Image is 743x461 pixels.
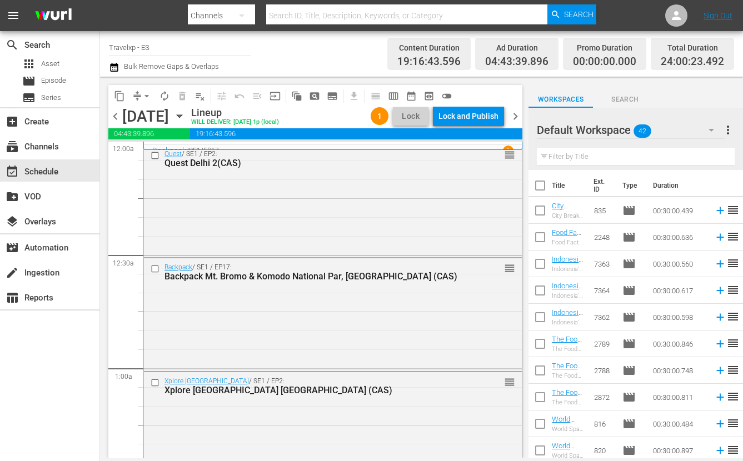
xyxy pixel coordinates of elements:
div: Lineup [191,107,279,119]
div: WILL DELIVER: [DATE] 1p (local) [191,119,279,126]
div: Food Fact Fun [GEOGRAPHIC_DATA], [GEOGRAPHIC_DATA] [552,239,585,246]
div: The Food Guide [GEOGRAPHIC_DATA], [GEOGRAPHIC_DATA] [552,399,585,406]
span: reorder [726,257,740,270]
th: Duration [646,170,713,201]
td: 2788 [590,357,618,384]
span: reorder [504,262,515,274]
span: Copy Lineup [111,87,128,105]
span: Bulk Remove Gaps & Overlaps [122,62,219,71]
span: Create Series Block [323,87,341,105]
a: Food Fact Fun [GEOGRAPHIC_DATA], [GEOGRAPHIC_DATA] (PT) [552,228,584,295]
span: more_vert [721,123,735,137]
p: / [186,147,189,154]
div: Content Duration [397,40,461,56]
div: [DATE] [122,107,169,126]
div: City Breaks [GEOGRAPHIC_DATA] [552,212,585,219]
span: content_copy [114,91,125,102]
td: 2872 [590,384,618,410]
a: Indonesia's Romantic Getaway, Labuan Bajo (PT) [552,255,584,305]
span: reorder [726,417,740,430]
div: Indonesia's Romantic Getaway [GEOGRAPHIC_DATA], [GEOGRAPHIC_DATA] [552,319,585,326]
span: Ingestion [6,266,19,279]
span: reorder [726,363,740,377]
span: autorenew_outlined [159,91,170,102]
td: 835 [590,197,618,224]
span: Search [6,38,19,52]
span: subscriptions [6,140,19,153]
span: 00:00:00.000 [573,56,636,68]
span: Remove Gaps & Overlaps [128,87,156,105]
span: Search [593,94,657,106]
svg: Add to Schedule [714,204,726,217]
span: reorder [726,230,740,243]
td: 00:30:00.560 [649,250,710,277]
span: reorder [504,149,515,161]
button: reorder [504,262,515,273]
span: subtitles_outlined [327,91,338,102]
td: 2789 [590,330,618,357]
svg: Add to Schedule [714,338,726,350]
span: Episode [41,75,66,86]
span: preview_outlined [423,91,435,102]
a: Indonesia's Romantic Getaway, Borobudur (PT) [552,282,584,332]
p: SE1 / [189,147,203,154]
span: input [270,91,281,102]
div: Indonesia's Romantic Getaway Labuan Bajo, [GEOGRAPHIC_DATA] [552,265,585,273]
span: pageview_outlined [309,91,320,102]
td: 00:30:00.598 [649,304,710,330]
a: The Food Guide [GEOGRAPHIC_DATA], [GEOGRAPHIC_DATA] (PT) [552,362,584,428]
td: 00:30:00.846 [649,330,710,357]
svg: Add to Schedule [714,364,726,377]
p: 1 [506,147,510,154]
span: Overlays [6,215,19,228]
span: Schedule [6,165,19,178]
span: compress [132,91,143,102]
span: Workspaces [528,94,593,106]
td: 816 [590,410,618,437]
td: 7364 [590,277,618,304]
span: 04:43:39.896 [108,128,190,139]
div: The Food Guide [GEOGRAPHIC_DATA], [GEOGRAPHIC_DATA] [552,372,585,379]
span: reorder [726,203,740,217]
a: City Breaks [GEOGRAPHIC_DATA] (PT) [552,202,584,243]
span: reorder [726,337,740,350]
span: Episode [622,204,636,217]
div: / SE1 / EP2: [164,377,463,395]
a: Quest [164,150,182,158]
svg: Add to Schedule [714,391,726,403]
span: reorder [726,443,740,457]
div: Ad Duration [485,40,548,56]
span: Automation [6,241,19,254]
div: Indonesia's Romantic Getaway Borobudur, [GEOGRAPHIC_DATA] [552,292,585,299]
a: The Food Guide [GEOGRAPHIC_DATA], [GEOGRAPHIC_DATA](PT) [552,335,584,402]
span: Refresh All Search Blocks [284,85,306,107]
div: Quest Delhi 2(CAS) [164,158,463,168]
th: Ext. ID [587,170,616,201]
span: Create [6,115,19,128]
span: toggle_off [441,91,452,102]
span: Episode [622,444,636,457]
span: reorder [504,376,515,388]
button: reorder [504,149,515,160]
th: Type [616,170,646,201]
th: Title [552,170,586,201]
span: Fill episodes with ad slates [248,87,266,105]
span: Episode [622,257,636,270]
a: Backpack [164,263,192,271]
span: chevron_left [108,109,122,123]
button: Lock and Publish [433,106,504,126]
div: Backpack Mt. Bromo & Komodo National Par, [GEOGRAPHIC_DATA] (CAS) [164,271,463,282]
span: date_range_outlined [406,91,417,102]
span: Episode [622,284,636,297]
button: Lock [393,107,428,126]
a: Sign Out [704,11,732,20]
td: 00:30:00.811 [649,384,710,410]
td: 00:30:00.636 [649,224,710,250]
div: Lock and Publish [438,106,498,126]
span: 24:00:23.492 [661,56,724,68]
span: Episode [622,417,636,430]
span: reorder [726,390,740,403]
div: / SE1 / EP17: [164,263,463,282]
span: VOD [6,190,19,203]
span: Asset [41,58,59,69]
